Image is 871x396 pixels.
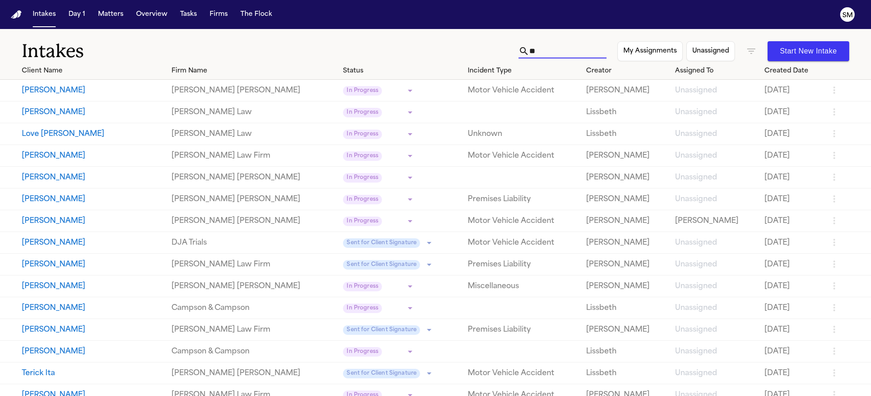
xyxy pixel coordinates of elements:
a: View details for Angela Gazeda [171,259,336,270]
a: View details for Maria Retegiuz [764,303,822,314]
div: Client Name [22,66,164,76]
span: Unassigned [675,87,717,94]
button: View details for Melfis Herrera [22,85,164,96]
button: View details for Angela Gazeda [22,259,164,270]
a: View details for Linda Gabriele [764,324,822,335]
a: Overview [132,6,171,23]
a: View details for Angela Gazeda [764,259,822,270]
span: Unassigned [675,370,717,377]
a: View details for Maria Retegiuz [586,303,668,314]
a: View details for Maria Retegiuz [22,303,164,314]
a: View details for Christy Ramirez [675,346,757,357]
span: Sent for Client Signature [343,238,420,248]
button: My Assignments [617,41,683,61]
span: Sent for Client Signature [343,325,420,335]
a: View details for Courtney Barnes [586,107,668,118]
button: View details for JANET RAMSEY [22,216,164,227]
a: View details for Melfis Herrera [468,85,579,96]
a: View details for Michelle Schlentz [764,194,822,205]
span: In Progress [343,151,382,161]
div: Update intake status [343,367,435,380]
a: View details for Christy Ramirez [171,346,336,357]
a: View details for JANET RAMSEY [675,216,757,227]
button: View details for Paisley Ray [22,150,164,161]
button: View details for Courtney Barnes [22,107,164,118]
a: View details for Paisley Ray [675,150,757,161]
a: View details for Linda Gabriele [586,324,668,335]
a: View details for Paisley Ray [586,150,668,161]
button: Matters [94,6,127,23]
a: View details for JANET RAMSEY [764,216,822,227]
div: Incident Type [468,66,579,76]
a: View details for Christy Ramirez [586,346,668,357]
span: Unassigned [675,174,717,181]
a: View details for James Howard [22,172,164,183]
span: Unassigned [675,326,717,333]
a: View details for Jose Manuel Iregui [586,281,668,292]
a: Firms [206,6,231,23]
h1: Intakes [22,40,519,63]
span: Unassigned [675,283,717,290]
a: View details for Maria Retegiuz [675,303,757,314]
div: Update intake status [343,84,416,97]
a: View details for Caitlyn Aaronson [675,237,757,248]
span: Unassigned [675,261,717,268]
a: View details for Caitlyn Aaronson [764,237,822,248]
a: View details for Terick Ita [675,368,757,379]
a: View details for James Howard [171,172,336,183]
div: Update intake status [343,128,416,140]
a: View details for Jose Manuel Iregui [675,281,757,292]
a: View details for Michelle Schlentz [171,194,336,205]
button: View details for Christy Ramirez [22,346,164,357]
span: Sent for Client Signature [343,369,420,379]
span: Unassigned [675,196,717,203]
a: View details for Love Brooks [675,129,757,140]
a: View details for Angela Gazeda [675,259,757,270]
a: View details for Love Brooks [764,129,822,140]
div: Update intake status [343,193,416,206]
span: Sent for Client Signature [343,260,420,270]
span: In Progress [343,217,382,227]
span: In Progress [343,173,382,183]
a: View details for Terick Ita [586,368,668,379]
a: View details for Terick Ita [764,368,822,379]
span: Unassigned [675,348,717,355]
span: Unassigned [675,152,717,159]
div: Creator [586,66,668,76]
div: Update intake status [343,280,416,293]
button: Tasks [176,6,201,23]
span: In Progress [343,282,382,292]
button: Day 1 [65,6,89,23]
span: In Progress [343,195,382,205]
a: View details for Michelle Schlentz [586,194,668,205]
a: View details for Melfis Herrera [171,85,336,96]
div: Update intake status [343,215,416,227]
a: View details for Caitlyn Aaronson [468,237,579,248]
span: Unassigned [675,239,717,246]
a: View details for Angela Gazeda [586,259,668,270]
a: View details for Love Brooks [468,129,579,140]
a: View details for Courtney Barnes [675,107,757,118]
div: Update intake status [343,324,435,336]
button: Start New Intake [768,41,849,61]
button: View details for Caitlyn Aaronson [22,237,164,248]
button: The Flock [237,6,276,23]
a: Home [11,10,22,19]
button: View details for Terick Ita [22,368,164,379]
div: Update intake status [343,171,416,184]
a: View details for Melfis Herrera [675,85,757,96]
a: View details for Paisley Ray [171,150,336,161]
span: Unassigned [675,130,717,138]
button: View details for Linda Gabriele [22,324,164,335]
div: Update intake status [343,302,416,314]
a: View details for Jose Manuel Iregui [22,281,164,292]
a: View details for James Howard [675,172,757,183]
a: View details for Michelle Schlentz [675,194,757,205]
